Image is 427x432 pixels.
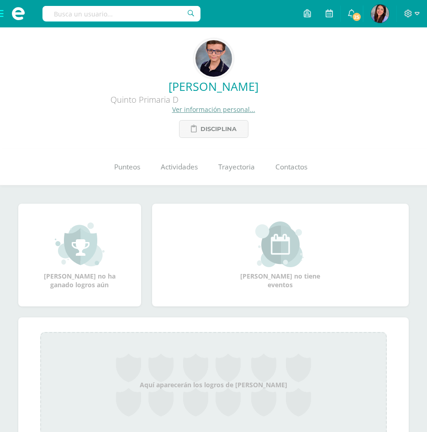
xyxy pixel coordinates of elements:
img: achievement_small.png [55,221,105,267]
a: [PERSON_NAME] [7,79,420,94]
span: Contactos [275,162,307,172]
div: Quinto Primaria D [7,94,281,105]
span: Trayectoria [218,162,255,172]
span: 25 [352,12,362,22]
div: [PERSON_NAME] no ha ganado logros aún [34,221,125,289]
a: Ver información personal... [172,105,255,114]
a: Contactos [265,149,318,185]
a: Disciplina [179,120,248,138]
a: Punteos [104,149,151,185]
img: event_small.png [255,221,305,267]
div: [PERSON_NAME] no tiene eventos [235,221,326,289]
img: 973116c3cfe8714e39039c433039b2a3.png [371,5,389,23]
a: Trayectoria [208,149,265,185]
span: Punteos [114,162,140,172]
img: e50be22595711f3e1b6a0e3cc65ce15c.png [195,40,232,77]
span: Disciplina [200,121,237,137]
a: Actividades [151,149,208,185]
span: Actividades [161,162,198,172]
input: Busca un usuario... [42,6,200,21]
